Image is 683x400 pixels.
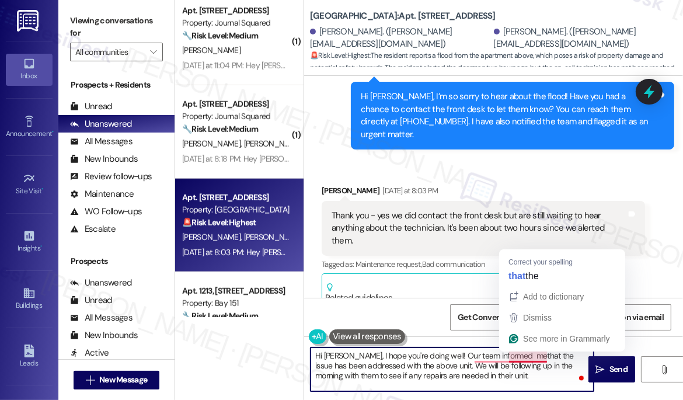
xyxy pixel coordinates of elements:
i:  [86,375,95,385]
span: [PERSON_NAME] [182,232,244,242]
span: • [42,185,44,193]
div: Tagged as: [322,256,645,273]
a: Insights • [6,226,53,258]
span: [PERSON_NAME] [244,138,306,149]
div: Thank you - yes we did contact the front desk but are still waiting to hear anything about the te... [332,210,626,247]
textarea: To enrich screen reader interactions, please activate Accessibility in Grammarly extension settings [311,347,594,391]
div: Related guidelines [325,283,393,304]
div: Unread [70,100,112,113]
span: • [40,242,42,251]
strong: 🚨 Risk Level: Highest [182,217,256,228]
a: Leads [6,341,53,373]
div: [PERSON_NAME]. ([PERSON_NAME][EMAIL_ADDRESS][DOMAIN_NAME]) [310,26,491,51]
div: Escalate [70,223,116,235]
strong: 🚨 Risk Level: Highest [310,51,370,60]
div: Apt. 1213, [STREET_ADDRESS] [182,285,290,297]
button: Get Conversation Link [450,304,546,331]
div: Apt. [STREET_ADDRESS] [182,98,290,110]
button: New Message [74,371,160,389]
i:  [596,365,605,374]
span: Get Conversation Link [458,311,538,324]
div: Property: Journal Squared [182,110,290,123]
span: Maintenance request , [356,259,422,269]
i:  [660,365,668,374]
div: All Messages [70,135,133,148]
span: Bad communication [422,259,485,269]
span: [PERSON_NAME] [182,138,244,149]
div: Prospects + Residents [58,79,175,91]
div: New Inbounds [70,153,138,165]
div: Apt. [STREET_ADDRESS] [182,192,290,204]
div: [DATE] at 8:03 PM [380,185,438,197]
div: Maintenance [70,188,134,200]
a: Site Visit • [6,169,53,200]
strong: 🔧 Risk Level: Medium [182,30,258,41]
div: All Messages [70,312,133,324]
span: Send [609,363,628,375]
div: Unanswered [70,118,132,130]
div: Review follow-ups [70,171,152,183]
div: Active [70,347,109,359]
div: Property: [GEOGRAPHIC_DATA] [182,204,290,216]
div: [PERSON_NAME] [322,185,645,201]
label: Viewing conversations for [70,12,163,43]
img: ResiDesk Logo [17,10,41,32]
div: Hi [PERSON_NAME], I’m so sorry to hear about the flood! Have you had a chance to contact the fron... [361,91,656,141]
strong: 🔧 Risk Level: Medium [182,311,258,321]
input: All communities [75,43,144,61]
span: New Message [99,374,147,386]
span: [PERSON_NAME] [244,232,302,242]
div: Unanswered [70,277,132,289]
span: [PERSON_NAME] [182,45,241,55]
a: Inbox [6,54,53,85]
span: • [52,128,54,136]
strong: 🔧 Risk Level: Medium [182,124,258,134]
div: Apt. [STREET_ADDRESS] [182,5,290,17]
div: Property: Journal Squared [182,17,290,29]
div: New Inbounds [70,329,138,342]
div: [PERSON_NAME]. ([PERSON_NAME][EMAIL_ADDRESS][DOMAIN_NAME]) [494,26,675,51]
div: Prospects [58,255,175,267]
div: Property: Bay 151 [182,297,290,309]
a: Buildings [6,283,53,315]
div: WO Follow-ups [70,206,142,218]
button: Send [588,356,635,382]
div: Unread [70,294,112,307]
b: [GEOGRAPHIC_DATA]: Apt. [STREET_ADDRESS] [310,10,496,22]
span: : The resident reports a flood from the apartment above, which poses a risk of property damage an... [310,50,683,87]
i:  [150,47,156,57]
